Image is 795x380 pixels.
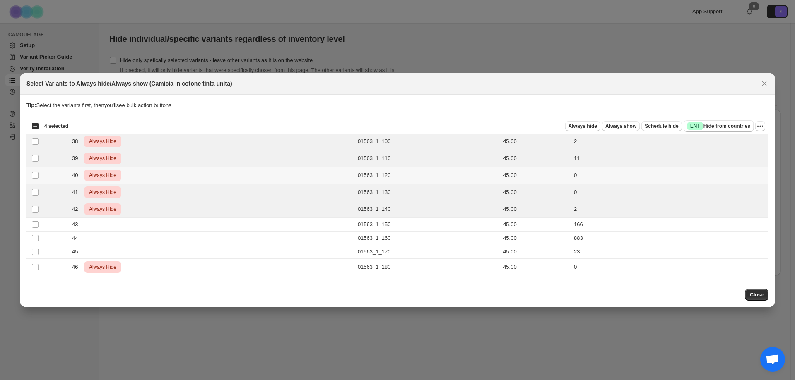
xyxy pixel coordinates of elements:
[87,262,118,272] span: Always Hide
[571,167,768,184] td: 0
[571,259,768,276] td: 0
[687,122,750,130] span: Hide from countries
[501,245,571,259] td: 45.00
[87,204,118,214] span: Always Hide
[571,184,768,201] td: 0
[501,184,571,201] td: 45.00
[571,232,768,245] td: 883
[565,121,600,131] button: Always hide
[501,201,571,218] td: 45.00
[87,187,118,197] span: Always Hide
[641,121,682,131] button: Schedule hide
[690,123,700,129] span: ENT
[684,120,754,132] button: SuccessENTHide from countries
[26,102,36,108] strong: Tip:
[569,123,597,129] span: Always hide
[355,218,501,232] td: 01563_1_150
[571,245,768,259] td: 23
[72,263,82,271] span: 46
[759,78,770,89] button: Close
[760,347,785,372] div: Aprire la chat
[87,170,118,180] span: Always Hide
[645,123,678,129] span: Schedule hide
[501,232,571,245] td: 45.00
[355,184,501,201] td: 01563_1_130
[501,133,571,150] td: 45.00
[72,137,82,146] span: 38
[72,154,82,163] span: 39
[72,234,82,242] span: 44
[355,167,501,184] td: 01563_1_120
[355,133,501,150] td: 01563_1_100
[501,259,571,276] td: 45.00
[87,153,118,163] span: Always Hide
[44,123,68,129] span: 4 selected
[355,245,501,259] td: 01563_1_170
[72,171,82,179] span: 40
[72,248,82,256] span: 45
[72,188,82,196] span: 41
[605,123,636,129] span: Always show
[571,150,768,167] td: 11
[501,218,571,232] td: 45.00
[355,150,501,167] td: 01563_1_110
[87,136,118,146] span: Always Hide
[571,133,768,150] td: 2
[72,220,82,229] span: 43
[501,167,571,184] td: 45.00
[26,79,232,88] h2: Select Variants to Always hide/Always show (Camicia in cotone tinta unita)
[571,218,768,232] td: 166
[745,289,768,301] button: Close
[755,121,765,131] button: More actions
[355,201,501,218] td: 01563_1_140
[355,259,501,276] td: 01563_1_180
[72,205,82,213] span: 42
[355,232,501,245] td: 01563_1_160
[501,150,571,167] td: 45.00
[571,201,768,218] td: 2
[750,292,764,298] span: Close
[602,121,640,131] button: Always show
[26,101,768,110] p: Select the variants first, then you'll see bulk action buttons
